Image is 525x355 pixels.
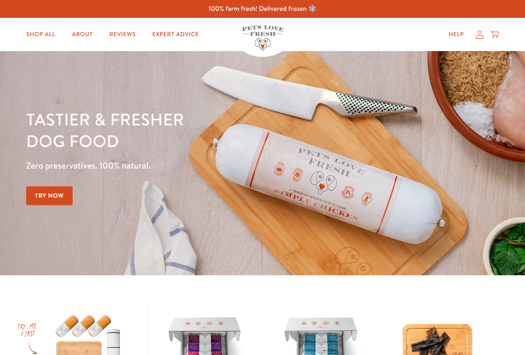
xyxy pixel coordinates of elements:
[20,26,62,43] a: Shop All
[26,158,341,173] p: Zero preservatives. 100% natural.
[103,26,142,43] a: Reviews
[442,26,471,43] a: Help
[146,26,205,43] a: Expert Advice
[26,108,341,152] h1: Tastier & fresher dog food
[242,25,283,51] img: Pets Love Fresh
[26,186,73,205] a: Try Now
[65,26,99,43] a: About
